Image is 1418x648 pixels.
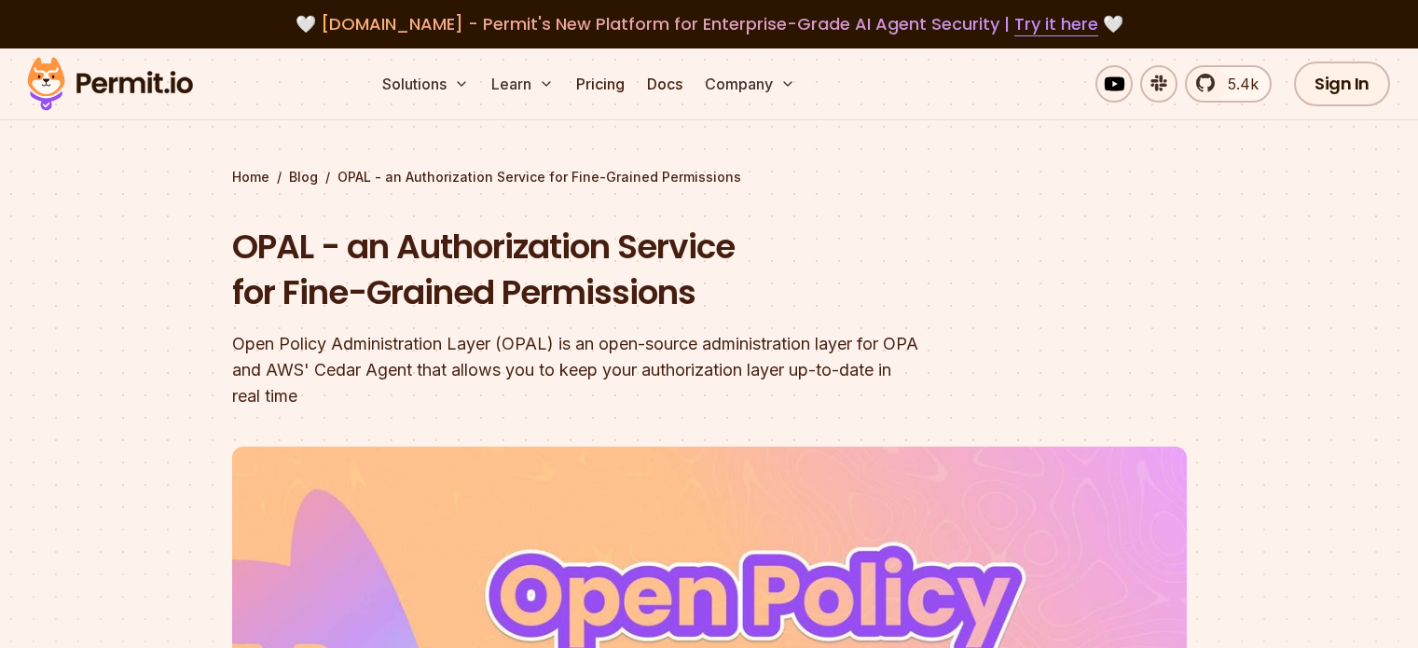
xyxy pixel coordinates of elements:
[232,168,269,186] a: Home
[232,331,948,409] div: Open Policy Administration Layer (OPAL) is an open-source administration layer for OPA and AWS' C...
[640,65,690,103] a: Docs
[1014,12,1098,36] a: Try it here
[569,65,632,103] a: Pricing
[321,12,1098,35] span: [DOMAIN_NAME] - Permit's New Platform for Enterprise-Grade AI Agent Security |
[375,65,476,103] button: Solutions
[697,65,803,103] button: Company
[45,11,1373,37] div: 🤍 🤍
[1185,65,1272,103] a: 5.4k
[484,65,561,103] button: Learn
[19,52,201,116] img: Permit logo
[232,168,1187,186] div: / /
[289,168,318,186] a: Blog
[1217,73,1259,95] span: 5.4k
[1294,62,1390,106] a: Sign In
[232,224,948,316] h1: OPAL - an Authorization Service for Fine-Grained Permissions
